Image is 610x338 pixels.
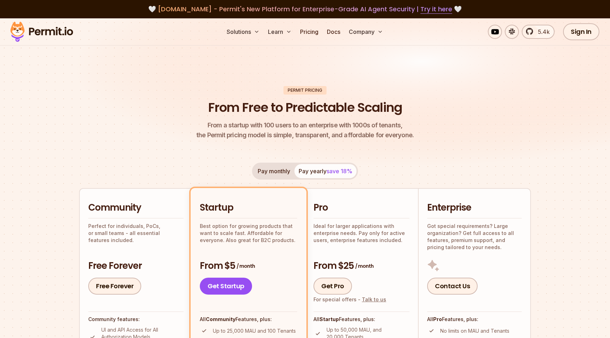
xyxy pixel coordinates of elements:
[427,316,522,323] h4: All Features, plus:
[237,262,255,270] span: / month
[313,278,352,295] a: Get Pro
[208,99,402,116] h1: From Free to Predictable Scaling
[200,201,297,214] h2: Startup
[253,164,294,178] button: Pay monthly
[196,120,414,130] span: From a startup with 100 users to an enterprise with 1000s of tenants,
[7,20,76,44] img: Permit logo
[313,296,386,303] div: For special offers -
[88,223,184,244] p: Perfect for individuals, PoCs, or small teams - all essential features included.
[313,260,409,272] h3: From $25
[88,316,184,323] h4: Community features:
[224,25,262,39] button: Solutions
[265,25,294,39] button: Learn
[355,262,373,270] span: / month
[200,316,297,323] h4: All Features, plus:
[440,327,509,334] p: No limits on MAU and Tenants
[88,260,184,272] h3: Free Forever
[324,25,343,39] a: Docs
[534,28,550,36] span: 5.4k
[313,201,409,214] h2: Pro
[297,25,321,39] a: Pricing
[362,296,386,302] a: Talk to us
[427,278,478,295] a: Contact Us
[213,327,296,334] p: Up to 25,000 MAU and 100 Tenants
[158,5,452,13] span: [DOMAIN_NAME] - Permit's New Platform for Enterprise-Grade AI Agent Security |
[313,223,409,244] p: Ideal for larger applications with enterprise needs. Pay only for active users, enterprise featur...
[196,120,414,140] p: the Permit pricing model is simple, transparent, and affordable for everyone.
[313,316,409,323] h4: All Features, plus:
[88,278,141,295] a: Free Forever
[319,316,339,322] strong: Startup
[563,23,599,40] a: Sign In
[206,316,235,322] strong: Community
[200,260,297,272] h3: From $5
[427,223,522,251] p: Got special requirements? Large organization? Get full access to all features, premium support, a...
[522,25,555,39] a: 5.4k
[420,5,452,14] a: Try it here
[17,4,593,14] div: 🤍 🤍
[433,316,442,322] strong: Pro
[427,201,522,214] h2: Enterprise
[283,86,327,95] div: Permit Pricing
[200,223,297,244] p: Best option for growing products that want to scale fast. Affordable for everyone. Also great for...
[346,25,386,39] button: Company
[200,278,252,295] a: Get Startup
[88,201,184,214] h2: Community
